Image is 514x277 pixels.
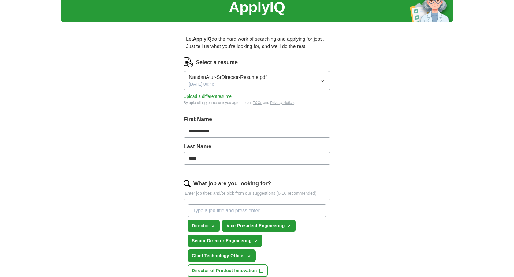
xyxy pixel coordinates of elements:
[254,239,258,244] span: ✓
[184,57,193,67] img: CV Icon
[248,254,251,259] span: ✓
[184,190,330,197] p: Enter job titles and/or pick from our suggestions (6-10 recommended)
[287,224,291,229] span: ✓
[184,93,232,100] button: Upload a differentresume
[188,235,262,247] button: Senior Director Engineering✓
[253,101,262,105] a: T&Cs
[192,223,209,229] span: Director
[193,36,211,42] strong: ApplyIQ
[188,204,326,217] input: Type a job title and press enter
[211,224,215,229] span: ✓
[226,223,285,229] span: Vice President Engineering
[270,101,294,105] a: Privacy Notice
[188,249,256,262] button: Chief Technology Officer✓
[184,100,330,105] div: By uploading your resume you agree to our and .
[188,220,220,232] button: Director✓
[193,179,271,188] label: What job are you looking for?
[192,268,257,274] span: Director of Product Innovation
[184,115,330,124] label: First Name
[184,180,191,187] img: search.png
[196,58,238,67] label: Select a resume
[184,142,330,151] label: Last Name
[188,264,268,277] button: Director of Product Innovation
[189,81,214,87] span: [DATE] 00:46
[184,33,330,53] p: Let do the hard work of searching and applying for jobs. Just tell us what you're looking for, an...
[192,238,251,244] span: Senior Director Engineering
[192,253,245,259] span: Chief Technology Officer
[222,220,295,232] button: Vice President Engineering✓
[189,74,266,81] span: NandanAtur-SrDirector-Resume.pdf
[184,71,330,90] button: NandanAtur-SrDirector-Resume.pdf[DATE] 00:46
